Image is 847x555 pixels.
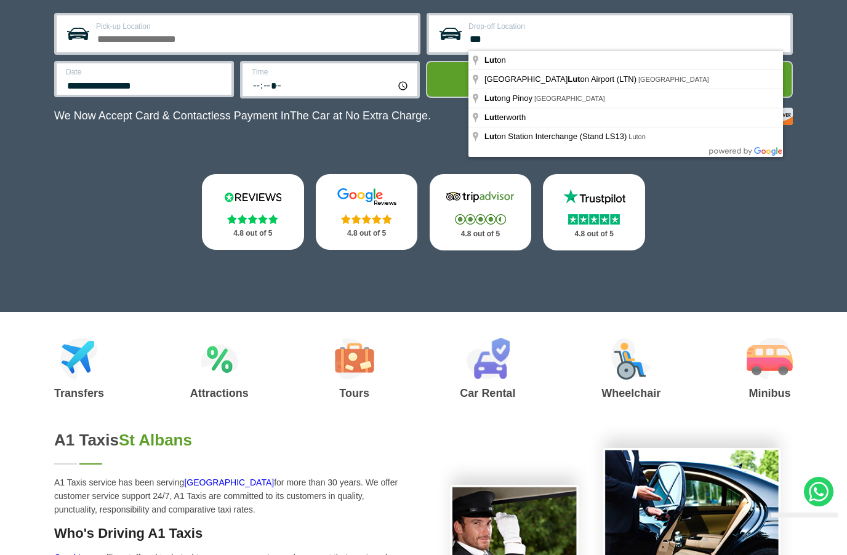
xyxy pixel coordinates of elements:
[341,214,392,224] img: Stars
[484,94,497,103] span: Lut
[557,188,631,206] img: Trustpilot
[466,338,510,380] img: Car Rental
[215,226,291,241] p: 4.8 out of 5
[216,188,290,206] img: Reviews.io
[747,388,793,399] h3: Minibus
[184,477,274,487] a: [GEOGRAPHIC_DATA]
[568,74,580,84] span: Lut
[543,174,645,250] a: Trustpilot Stars 4.8 out of 5
[534,95,605,102] span: [GEOGRAPHIC_DATA]
[54,431,409,450] h2: A1 Taxis
[54,476,409,516] p: A1 Taxis service has been serving for more than 30 years. We offer customer service support 24/7,...
[484,113,528,122] span: terworth
[601,388,660,399] h3: Wheelchair
[484,74,638,84] span: [GEOGRAPHIC_DATA] on Airport (LTN)
[335,338,374,380] img: Tours
[66,68,224,76] label: Date
[468,23,783,30] label: Drop-off Location
[54,388,104,399] h3: Transfers
[628,133,646,140] span: Luton
[568,214,620,225] img: Stars
[201,338,238,380] img: Attractions
[484,94,534,103] span: ong Pinoy
[426,61,793,98] button: Get Quote
[60,338,98,380] img: Airport Transfers
[443,226,518,242] p: 4.8 out of 5
[484,113,497,122] span: Lut
[484,132,628,141] span: on Station Interchange (Stand LS13)
[316,174,418,250] a: Google Stars 4.8 out of 5
[202,174,304,250] a: Reviews.io Stars 4.8 out of 5
[484,55,497,65] span: Lut
[54,110,431,122] p: We Now Accept Card & Contactless Payment In
[335,388,374,399] h3: Tours
[455,214,506,225] img: Stars
[556,226,632,242] p: 4.8 out of 5
[329,226,404,241] p: 4.8 out of 5
[119,431,192,449] span: St Albans
[460,388,515,399] h3: Car Rental
[54,525,409,541] h3: Who's Driving A1 Taxis
[611,338,651,380] img: Wheelchair
[638,76,709,83] span: [GEOGRAPHIC_DATA]
[484,55,508,65] span: on
[330,188,404,206] img: Google
[290,110,431,122] span: The Car at No Extra Charge.
[96,23,411,30] label: Pick-up Location
[190,388,249,399] h3: Attractions
[766,513,838,546] iframe: chat widget
[252,68,410,76] label: Time
[484,132,497,141] span: Lut
[227,214,278,224] img: Stars
[443,188,517,206] img: Tripadvisor
[747,338,793,380] img: Minibus
[430,174,532,250] a: Tripadvisor Stars 4.8 out of 5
